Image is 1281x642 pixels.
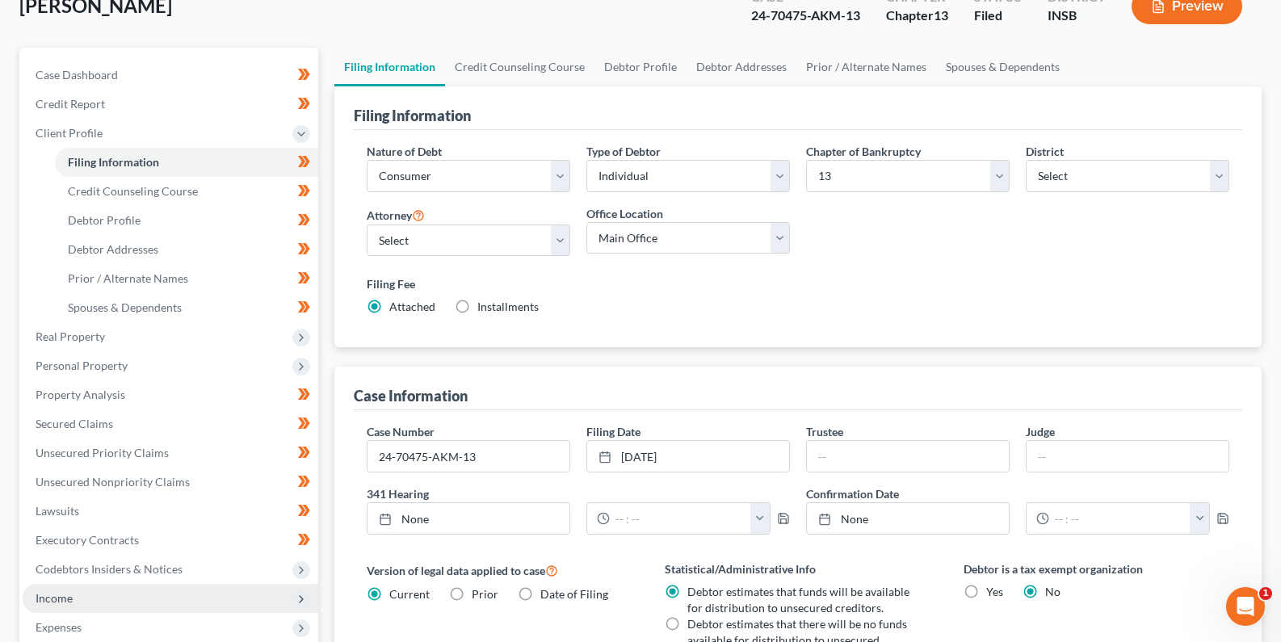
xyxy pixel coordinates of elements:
[665,560,931,577] label: Statistical/Administrative Info
[68,271,188,285] span: Prior / Alternate Names
[445,48,594,86] a: Credit Counseling Course
[359,485,798,502] label: 341 Hearing
[1026,423,1055,440] label: Judge
[367,441,569,472] input: Enter case number...
[687,585,909,615] span: Debtor estimates that funds will be available for distribution to unsecured creditors.
[36,446,169,459] span: Unsecured Priority Claims
[367,423,435,440] label: Case Number
[1049,503,1191,534] input: -- : --
[36,359,128,372] span: Personal Property
[36,620,82,634] span: Expenses
[586,205,663,222] label: Office Location
[807,503,1009,534] a: None
[477,300,539,313] span: Installments
[1048,6,1106,25] div: INSB
[36,417,113,430] span: Secured Claims
[1045,585,1060,598] span: No
[354,106,471,125] div: Filing Information
[594,48,687,86] a: Debtor Profile
[55,148,318,177] a: Filing Information
[367,143,442,160] label: Nature of Debt
[586,143,661,160] label: Type of Debtor
[23,380,318,409] a: Property Analysis
[68,300,182,314] span: Spouses & Dependents
[1226,587,1265,626] iframe: Intercom live chat
[389,587,430,601] span: Current
[367,503,569,534] a: None
[751,6,860,25] div: 24-70475-AKM-13
[687,48,796,86] a: Debtor Addresses
[36,126,103,140] span: Client Profile
[23,409,318,438] a: Secured Claims
[68,155,159,169] span: Filing Information
[36,504,79,518] span: Lawsuits
[540,587,608,601] span: Date of Filing
[974,6,1022,25] div: Filed
[23,526,318,555] a: Executory Contracts
[36,475,190,489] span: Unsecured Nonpriority Claims
[354,386,468,405] div: Case Information
[367,205,425,224] label: Attorney
[55,264,318,293] a: Prior / Alternate Names
[986,585,1003,598] span: Yes
[934,7,948,23] span: 13
[23,90,318,119] a: Credit Report
[389,300,435,313] span: Attached
[806,423,843,440] label: Trustee
[36,97,105,111] span: Credit Report
[68,242,158,256] span: Debtor Addresses
[586,423,640,440] label: Filing Date
[367,560,633,580] label: Version of legal data applied to case
[23,438,318,468] a: Unsecured Priority Claims
[36,329,105,343] span: Real Property
[964,560,1230,577] label: Debtor is a tax exempt organization
[55,235,318,264] a: Debtor Addresses
[587,441,789,472] a: [DATE]
[610,503,751,534] input: -- : --
[36,562,183,576] span: Codebtors Insiders & Notices
[36,591,73,605] span: Income
[55,206,318,235] a: Debtor Profile
[68,213,141,227] span: Debtor Profile
[1259,587,1272,600] span: 1
[1027,441,1228,472] input: --
[796,48,936,86] a: Prior / Alternate Names
[806,143,921,160] label: Chapter of Bankruptcy
[798,485,1237,502] label: Confirmation Date
[807,441,1009,472] input: --
[23,497,318,526] a: Lawsuits
[55,293,318,322] a: Spouses & Dependents
[36,533,139,547] span: Executory Contracts
[36,388,125,401] span: Property Analysis
[1026,143,1064,160] label: District
[886,6,948,25] div: Chapter
[367,275,1230,292] label: Filing Fee
[472,587,498,601] span: Prior
[23,61,318,90] a: Case Dashboard
[68,184,198,198] span: Credit Counseling Course
[23,468,318,497] a: Unsecured Nonpriority Claims
[936,48,1069,86] a: Spouses & Dependents
[55,177,318,206] a: Credit Counseling Course
[334,48,445,86] a: Filing Information
[36,68,118,82] span: Case Dashboard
